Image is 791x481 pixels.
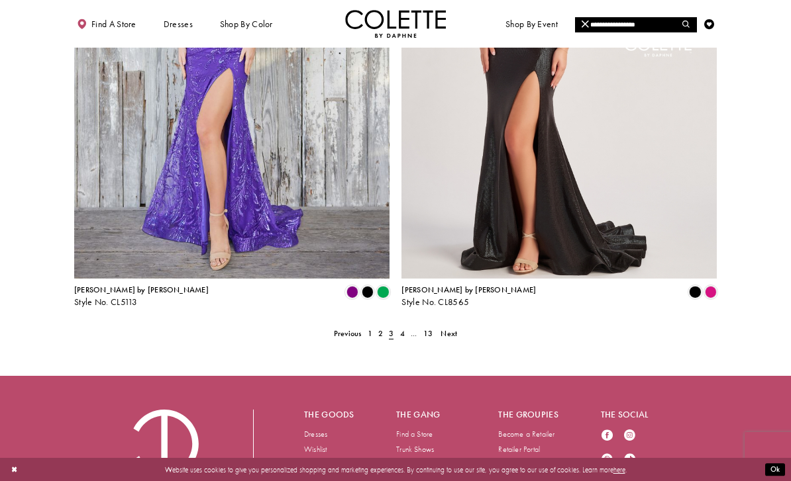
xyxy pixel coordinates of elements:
[575,17,696,32] input: Search
[304,410,356,419] h5: The goods
[575,17,595,32] button: Close Search
[331,327,364,341] a: Prev Page
[613,464,625,474] a: here
[503,10,560,38] span: Shop By Event
[423,328,433,339] span: 13
[420,327,436,341] a: 13
[401,296,469,308] span: Style No. CL8565
[623,429,636,443] a: Visit our Instagram - Opens in new tab
[400,328,405,339] span: 4
[498,410,560,419] h5: The groupies
[345,10,446,38] img: Colette by Daphne
[411,328,417,339] span: ...
[575,17,696,32] div: Search form
[438,327,460,341] a: Next Page
[401,284,536,295] span: [PERSON_NAME] by [PERSON_NAME]
[765,463,785,476] button: Submit Dialog
[505,19,558,29] span: Shop By Event
[401,286,536,307] div: Colette by Daphne Style No. CL8565
[396,444,434,455] a: Trunk Shows
[702,10,717,38] a: Check Wishlist
[368,328,372,339] span: 1
[164,19,193,29] span: Dresses
[396,410,458,419] h5: The gang
[396,429,433,439] a: Find a Store
[304,444,327,455] a: Wishlist
[72,462,719,476] p: Website uses cookies to give you personalized shopping and marketing experiences. By continuing t...
[601,453,613,467] a: Visit our Pinterest - Opens in new tab
[386,327,397,341] span: Current page
[304,429,327,439] a: Dresses
[74,296,138,308] span: Style No. CL5113
[345,10,446,38] a: Visit Home Page
[74,286,209,307] div: Colette by Daphne Style No. CL5113
[601,410,663,419] h5: The social
[441,328,457,339] span: Next
[375,327,386,341] a: 2
[498,429,554,439] a: Become a Retailer
[217,10,275,38] span: Shop by color
[362,286,374,298] i: Black
[397,327,407,341] a: 4
[596,424,650,472] ul: Follow us
[601,429,613,443] a: Visit our Facebook - Opens in new tab
[74,284,209,295] span: [PERSON_NAME] by [PERSON_NAME]
[378,328,383,339] span: 2
[582,10,658,38] a: Meet the designer
[161,10,195,38] span: Dresses
[364,327,375,341] a: 1
[407,327,420,341] a: ...
[389,328,394,339] span: 3
[220,19,273,29] span: Shop by color
[6,460,23,478] button: Close Dialog
[334,328,362,339] span: Previous
[498,444,540,455] a: Retailer Portal
[705,286,717,298] i: Fuchsia
[680,10,695,38] a: Toggle search
[676,17,696,32] button: Submit Search
[91,19,136,29] span: Find a store
[623,453,636,467] a: Visit our TikTok - Opens in new tab
[74,10,138,38] a: Find a store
